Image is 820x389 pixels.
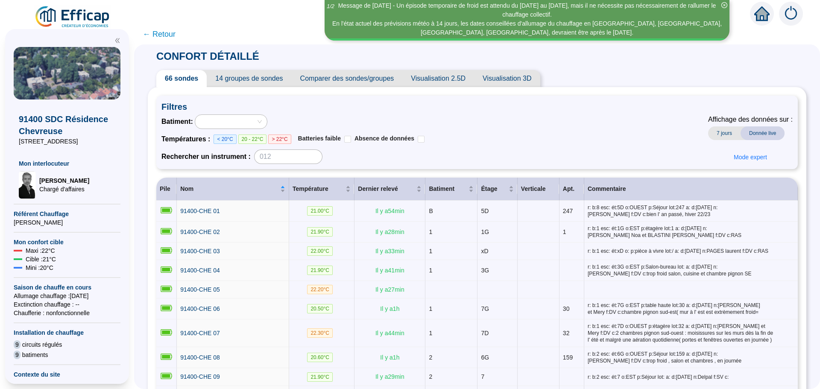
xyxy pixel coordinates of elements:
span: 21.00 °C [307,206,333,216]
span: 22.20 °C [307,285,333,294]
span: Il y a 54 min [375,208,404,214]
span: 2 [429,373,432,380]
span: 22.30 °C [307,328,333,338]
span: circuits régulés [22,340,62,349]
span: 91400-CHE 03 [180,248,220,254]
span: Pile [160,185,170,192]
span: 1 [429,330,432,336]
span: 9 [14,340,20,349]
span: 20 - 22°C [238,135,267,144]
span: r: b:1 esc: ét:7D o:OUEST p:étagère lot:32 a: d:[DATE] n:[PERSON_NAME] et Mery f:DV c:2 chambres ... [588,323,794,343]
span: batiments [22,351,48,359]
span: [STREET_ADDRESS] [19,137,115,146]
a: 91400-CHE 09 [180,372,220,381]
span: r: b:1 esc: ét:1G o:EST p:étagère lot:1 a: d:[DATE] n:[PERSON_NAME] Noa et BLASTINI [PERSON_NAME]... [588,225,794,239]
span: Dernier relevé [358,184,415,193]
span: Maxi : 22 °C [26,246,55,255]
span: close-circle [721,2,727,8]
span: 22.00 °C [307,246,333,256]
span: Saison de chauffe en cours [14,283,120,292]
span: 1 [429,305,432,312]
span: Il y a 27 min [375,286,404,293]
span: 91400-CHE 09 [180,373,220,380]
span: Visualisation 3D [474,70,540,87]
span: 14 groupes de sondes [207,70,291,87]
span: 6G [481,354,489,361]
div: Message de [DATE] - Un épisode temporaire de froid est attendu du [DATE] au [DATE], mais il ne né... [326,1,728,19]
input: 012 [254,149,322,164]
img: alerts [779,2,803,26]
span: Installation de chauffage [14,328,120,337]
span: Nom [180,184,278,193]
span: home [754,6,770,21]
span: 1 [429,248,432,254]
span: r: b:1 esc: ét:xD o: p:pièce à vivre lot:/ a: d:[DATE] n:PAGES laurent f:DV c:RAS [588,248,794,254]
span: Filtres [161,101,793,113]
button: Mode expert [727,150,774,164]
span: > 22°C [268,135,291,144]
span: Référent Chauffage [14,210,120,218]
span: Chargé d'affaires [39,185,89,193]
span: 1G [481,228,489,235]
span: 7 [481,373,484,380]
span: Mon interlocuteur [19,159,115,168]
span: Mini : 20 °C [26,263,53,272]
span: Rechercher un instrument : [161,152,251,162]
span: Comparer des sondes/groupes [292,70,403,87]
span: 32 [563,330,570,336]
span: Il y a 28 min [375,228,404,235]
a: 91400-CHE 01 [180,207,220,216]
span: CONFORT DÉTAILLÉ [148,50,268,62]
span: 2 [429,354,432,361]
span: 7D [481,330,489,336]
a: 91400-CHE 08 [180,353,220,362]
a: 91400-CHE 04 [180,266,220,275]
span: Batiment : [161,117,193,127]
span: 30 [563,305,570,312]
span: 21.90 °C [307,227,333,237]
span: 21.90 °C [307,266,333,275]
span: Mode expert [734,153,767,162]
span: Température [293,184,344,193]
span: 1 [429,228,432,235]
img: efficap energie logo [34,5,111,29]
span: ← Retour [143,28,176,40]
span: r: b:8 esc: ét:5D o:OUEST p:Séjour lot:247 a: d:[DATE] n:[PERSON_NAME] f:DV c:bien l' an passé, h... [588,204,794,218]
span: 3G [481,267,489,274]
span: Exctinction chauffage : -- [14,300,120,309]
th: Dernier relevé [354,178,425,201]
span: r: b:1 esc: ét:3G o:EST p:Salon-bureau lot: a: d:[DATE] n:[PERSON_NAME] f:DV c:trop froid salon, ... [588,263,794,277]
a: 91400-CHE 03 [180,247,220,256]
span: Batteries faible [298,135,341,142]
th: Verticale [518,178,559,201]
span: [PERSON_NAME] [39,176,89,185]
span: 20.60 °C [307,353,333,362]
span: 159 [563,354,573,361]
span: Affichage des données sur : [708,114,793,125]
a: 91400-CHE 05 [180,285,220,294]
th: Commentaire [584,178,798,201]
span: r: b:1 esc: ét:7G o:EST p:table haute lot:30 a: d:[DATE] n:[PERSON_NAME] et Mery f:DV c:chambre p... [588,302,794,316]
div: En l'état actuel des prévisions météo à 14 jours, les dates conseillées d'allumage du chauffage e... [326,19,728,37]
span: Il y a 1 h [380,305,399,312]
span: B [429,208,433,214]
span: 91400 SDC Résidence Chevreuse [19,113,115,137]
span: Il y a 33 min [375,248,404,254]
span: 66 sondes [156,70,207,87]
span: r: b:2 esc: ét:7 o:EST p:Séjour lot: a: d:[DATE] n:Delpal f:SV c: [588,374,794,380]
span: Visualisation 2.5D [402,70,474,87]
a: 91400-CHE 07 [180,329,220,338]
th: Nom [177,178,289,201]
th: Température [289,178,354,201]
th: Batiment [425,178,477,201]
span: Il y a 44 min [375,330,404,336]
span: 1 [429,267,432,274]
span: Il y a 1 h [380,354,399,361]
span: Températures : [161,134,214,144]
span: Étage [481,184,507,193]
span: r: b:2 esc: ét:6G o:OUEST p:Séjour lot:159 a: d:[DATE] n:[PERSON_NAME] f:DV c:trop froid , salon ... [588,351,794,364]
span: 9 [14,351,20,359]
span: double-left [114,38,120,44]
a: 91400-CHE 06 [180,304,220,313]
span: 20.50 °C [307,304,333,313]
